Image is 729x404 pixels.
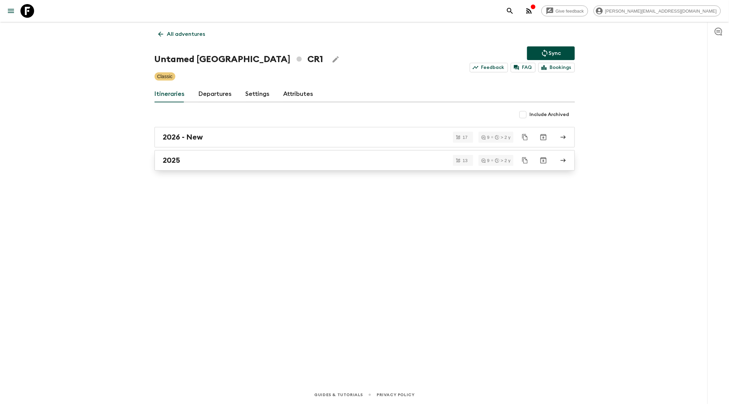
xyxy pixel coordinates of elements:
[530,111,569,118] span: Include Archived
[163,133,203,142] h2: 2026 - New
[163,156,180,165] h2: 2025
[4,4,18,18] button: menu
[470,63,508,72] a: Feedback
[377,391,414,399] a: Privacy Policy
[495,135,511,140] div: > 2 y
[314,391,363,399] a: Guides & Tutorials
[155,53,323,66] h1: Untamed [GEOGRAPHIC_DATA] CR1
[519,131,531,143] button: Duplicate
[481,158,490,163] div: 9
[155,127,575,147] a: 2026 - New
[199,86,232,102] a: Departures
[155,27,209,41] a: All adventures
[519,154,531,167] button: Duplicate
[541,5,588,16] a: Give feedback
[552,9,588,14] span: Give feedback
[167,30,205,38] p: All adventures
[458,158,471,163] span: 13
[155,150,575,171] a: 2025
[537,154,550,167] button: Archive
[511,63,536,72] a: FAQ
[549,49,561,57] p: Sync
[601,9,720,14] span: [PERSON_NAME][EMAIL_ADDRESS][DOMAIN_NAME]
[495,158,511,163] div: > 2 y
[594,5,721,16] div: [PERSON_NAME][EMAIL_ADDRESS][DOMAIN_NAME]
[537,130,550,144] button: Archive
[246,86,270,102] a: Settings
[458,135,471,140] span: 17
[527,46,575,60] button: Sync adventure departures to the booking engine
[503,4,517,18] button: search adventures
[283,86,314,102] a: Attributes
[155,86,185,102] a: Itineraries
[481,135,490,140] div: 9
[157,73,173,80] p: Classic
[538,63,575,72] a: Bookings
[329,53,342,66] button: Edit Adventure Title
